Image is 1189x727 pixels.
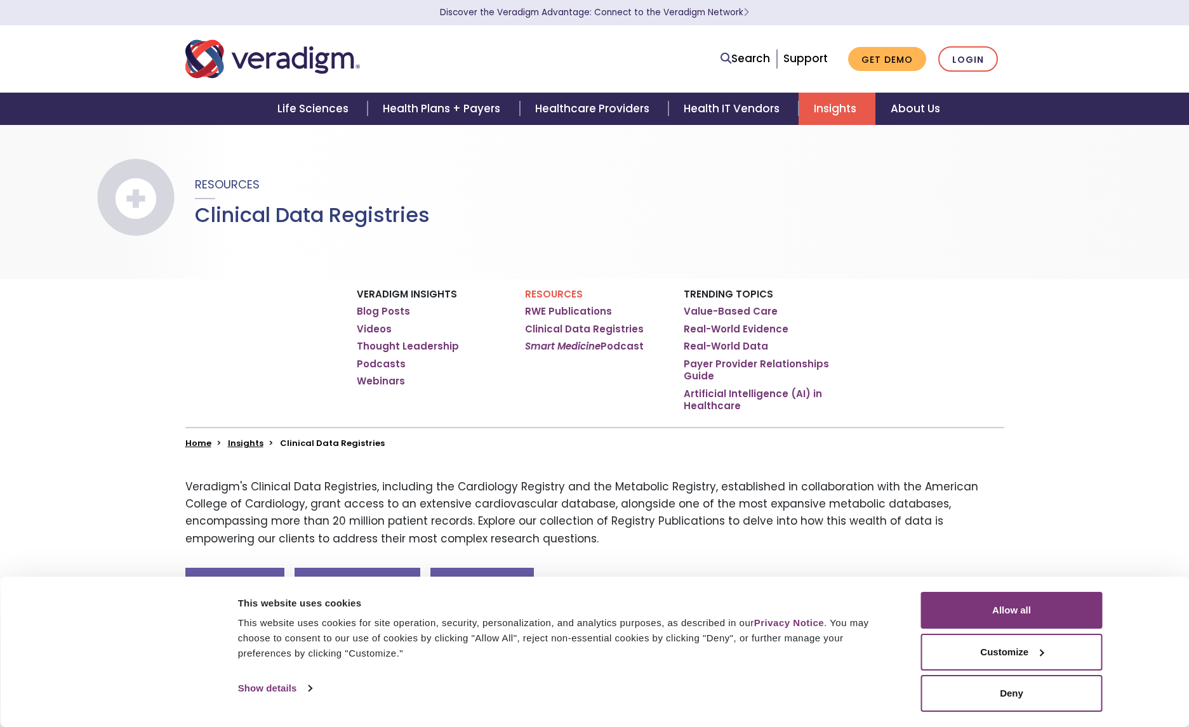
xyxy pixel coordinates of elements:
a: RWE Publications [525,305,612,318]
p: Veradigm's Clinical Data Registries, including the Cardiology Registry and the Metabolic Registry... [185,478,1004,547]
button: Deny [921,675,1103,712]
a: Videos [357,323,392,336]
div: This website uses cookies for site operation, security, personalization, and analytics purposes, ... [238,615,893,661]
a: Show All [544,573,588,591]
a: Life Sciences [262,93,368,125]
a: Discover the Veradigm Advantage: Connect to the Veradigm NetworkLearn More [440,6,749,18]
button: Customize [921,634,1103,671]
a: Clinical Data Registries [525,323,644,336]
a: Privacy Notice [754,617,824,628]
span: Learn More [743,6,749,18]
a: Value-Based Care [684,305,778,318]
span: Resources [195,176,260,192]
a: Search [721,50,770,67]
a: Login [938,46,998,72]
a: Artificial Intelligence (AI) in Healthcare [684,388,833,412]
img: Veradigm logo [185,38,360,80]
a: Home [185,437,211,449]
button: Allow all [921,592,1103,629]
em: Smart Medicine [525,339,601,353]
a: Payer Provider Relationships Guide [684,358,833,383]
a: Insights [228,437,263,449]
h1: Clinical Data Registries [195,203,430,227]
button: Tags (All) [430,568,534,597]
a: Podcasts [357,358,406,370]
a: Healthcare Providers [520,93,668,125]
a: Real-World Evidence [684,323,788,336]
button: Type (All) [185,568,284,597]
a: Get Demo [848,47,926,72]
button: Registry (All) [295,568,420,597]
a: Blog Posts [357,305,410,318]
a: Thought Leadership [357,340,459,353]
a: Health Plans + Payers [368,93,519,125]
a: About Us [875,93,955,125]
div: This website uses cookies [238,596,893,611]
a: Health IT Vendors [668,93,799,125]
a: Support [783,51,828,66]
a: Real-World Data [684,340,768,353]
a: Show details [238,679,312,698]
a: Webinars [357,375,405,388]
a: Insights [799,93,875,125]
a: Smart MedicinePodcast [525,340,644,353]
